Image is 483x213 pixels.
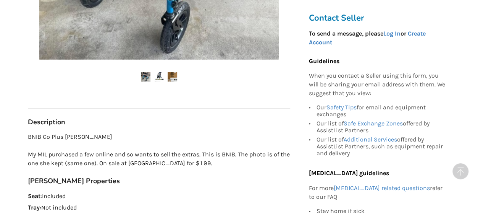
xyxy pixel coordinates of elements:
p: : Included [28,192,290,201]
p: BNIB Go Plus [PERSON_NAME] My MIL purchased a few online and so wants to sell the extras. This is... [28,133,290,167]
h3: Contact Seller [309,13,449,23]
img: go plus walker -walker-mobility-port coquitlam-assistlist-listing [141,72,150,81]
p: For more refer to our FAQ [309,184,445,202]
strong: Seat [28,192,40,200]
strong: To send a message, please or [309,30,425,46]
div: Our for email and equipment exchanges [316,104,445,119]
div: Our list of offered by AssistList Partners [316,119,445,135]
a: Log In [383,30,400,37]
div: Our list of offered by AssistList Partners, such as equipment repair and delivery [316,135,445,157]
a: Safety Tips [326,104,356,111]
h3: Description [28,118,290,127]
img: go plus walker -walker-mobility-port coquitlam-assistlist-listing [168,72,177,81]
h3: [PERSON_NAME] Properties [28,177,290,185]
a: [MEDICAL_DATA] related questions [333,184,430,192]
a: Additional Services [343,136,397,143]
b: [MEDICAL_DATA] guidelines [309,169,389,177]
p: When you contact a Seller using this form, you will be sharing your email address with them. We s... [309,72,445,98]
b: Guidelines [309,57,339,65]
a: Safe Exchange Zones [343,120,402,127]
strong: Tray [28,204,40,211]
img: go plus walker -walker-mobility-port coquitlam-assistlist-listing [154,72,164,81]
p: : Not included [28,203,290,212]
